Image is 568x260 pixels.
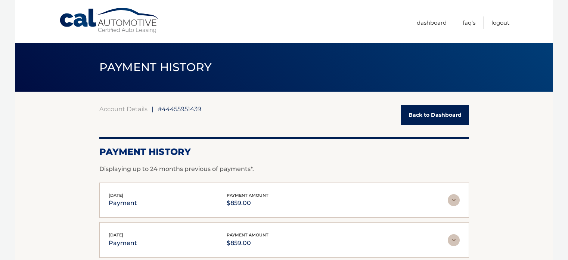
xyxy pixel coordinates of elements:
[448,234,460,246] img: accordion-rest.svg
[109,198,137,208] p: payment
[417,16,447,29] a: Dashboard
[463,16,475,29] a: FAQ's
[59,7,160,34] a: Cal Automotive
[491,16,509,29] a: Logout
[448,194,460,206] img: accordion-rest.svg
[109,193,123,198] span: [DATE]
[99,146,469,157] h2: Payment History
[99,165,469,174] p: Displaying up to 24 months previous of payments*.
[99,60,212,74] span: PAYMENT HISTORY
[152,105,153,113] span: |
[227,238,269,248] p: $859.00
[109,232,123,238] span: [DATE]
[227,232,269,238] span: payment amount
[158,105,201,113] span: #44455951439
[109,238,137,248] p: payment
[227,193,269,198] span: payment amount
[99,105,148,113] a: Account Details
[401,105,469,125] a: Back to Dashboard
[227,198,269,208] p: $859.00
